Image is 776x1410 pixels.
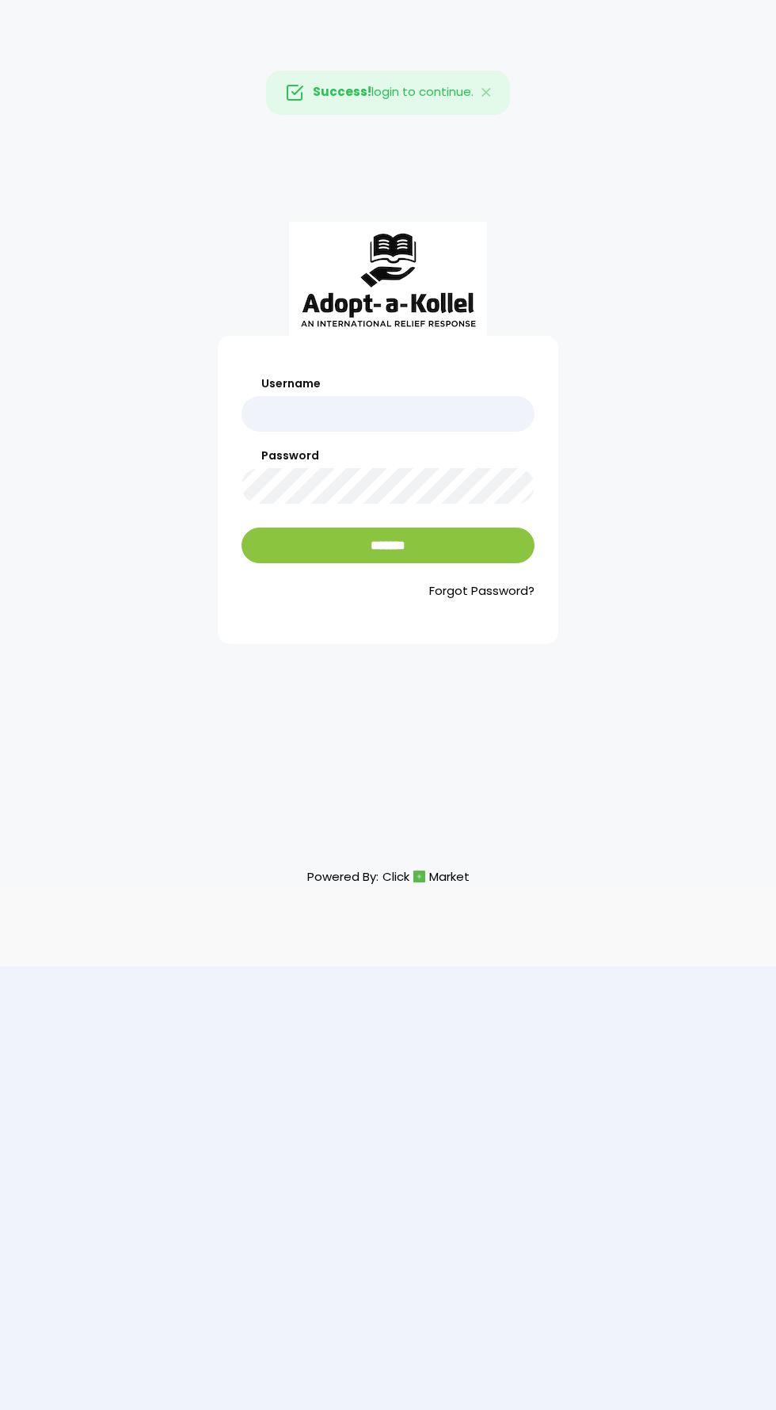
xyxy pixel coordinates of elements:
img: cm_icon.png [413,871,425,882]
label: Username [242,375,534,392]
img: aak_logo_sm.jpeg [289,222,487,336]
div: login to continue. [266,70,510,115]
a: ClickMarket [382,866,470,887]
strong: Success! [313,83,371,100]
button: Close [464,71,510,114]
p: Powered By: [307,866,470,887]
a: Forgot Password? [242,582,534,600]
label: Password [242,448,534,464]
